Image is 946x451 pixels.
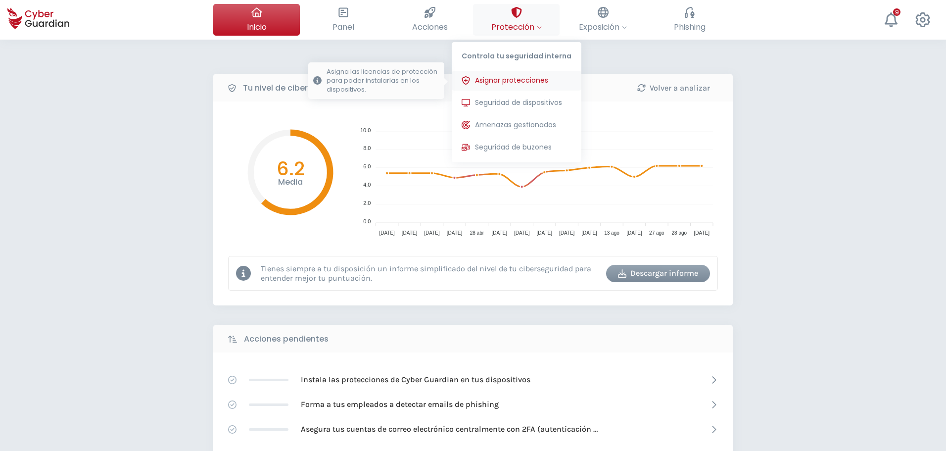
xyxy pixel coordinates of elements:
button: Exposición [560,4,646,36]
button: Seguridad de dispositivos [452,93,581,113]
button: Asignar proteccionesAsigna las licencias de protección para poder instalarlas en los dispositivos. [452,71,581,91]
div: 9 [893,8,900,16]
button: Seguridad de buzones [452,138,581,157]
tspan: 28 abr [470,230,484,236]
span: Panel [332,21,354,33]
b: Acciones pendientes [244,333,329,345]
tspan: [DATE] [447,230,463,236]
span: Amenazas gestionadas [475,120,556,130]
button: Amenazas gestionadas [452,115,581,135]
tspan: 2.0 [363,200,371,206]
tspan: 13 ago [604,230,619,236]
tspan: 0.0 [363,218,371,224]
tspan: [DATE] [536,230,552,236]
tspan: 6.0 [363,163,371,169]
tspan: 8.0 [363,145,371,151]
tspan: [DATE] [581,230,597,236]
button: ProtecciónControla tu seguridad internaAsignar proteccionesAsigna las licencias de protección par... [473,4,560,36]
tspan: [DATE] [492,230,508,236]
tspan: 4.0 [363,182,371,188]
tspan: 28 ago [672,230,687,236]
button: Volver a analizar [621,79,725,97]
span: Seguridad de buzones [475,142,552,152]
span: Inicio [247,21,267,33]
span: Protección [491,21,542,33]
span: Acciones [412,21,448,33]
button: Descargar informe [606,265,710,282]
tspan: [DATE] [514,230,530,236]
tspan: [DATE] [559,230,575,236]
button: Acciones [386,4,473,36]
p: Asigna las licencias de protección para poder instalarlas en los dispositivos. [327,67,439,94]
span: Exposición [579,21,627,33]
p: Controla tu seguridad interna [452,42,581,66]
p: Forma a tus empleados a detectar emails de phishing [301,399,499,410]
span: Asignar protecciones [475,75,548,86]
tspan: [DATE] [694,230,710,236]
tspan: [DATE] [402,230,418,236]
div: Volver a analizar [629,82,718,94]
span: Seguridad de dispositivos [475,98,562,108]
tspan: [DATE] [424,230,440,236]
button: Phishing [646,4,733,36]
tspan: [DATE] [379,230,395,236]
p: Asegura tus cuentas de correo electrónico centralmente con 2FA (autenticación [PERSON_NAME] factor) [301,424,598,435]
tspan: 27 ago [649,230,664,236]
div: Descargar informe [614,267,703,279]
tspan: [DATE] [626,230,642,236]
button: Panel [300,4,386,36]
button: Inicio [213,4,300,36]
tspan: 10.0 [360,127,371,133]
p: Tienes siempre a tu disposición un informe simplificado del nivel de tu ciberseguridad para enten... [261,264,599,283]
b: Tu nivel de ciberseguridad [243,82,349,94]
p: Instala las protecciones de Cyber Guardian en tus dispositivos [301,374,530,385]
span: Phishing [674,21,706,33]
